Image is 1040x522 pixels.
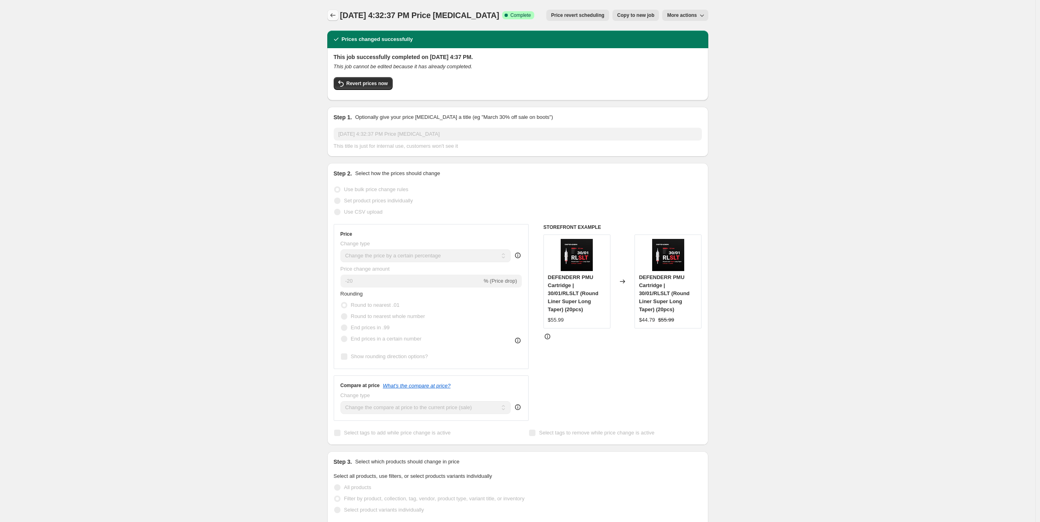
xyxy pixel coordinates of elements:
[351,302,399,308] span: Round to nearest .01
[546,10,609,21] button: Price revert scheduling
[617,12,655,18] span: Copy to new job
[341,382,380,389] h3: Compare at price
[344,495,525,502] span: Filter by product, collection, tag, vendor, product type, variant title, or inventory
[341,275,482,288] input: -15
[551,12,604,18] span: Price revert scheduling
[662,10,708,21] button: More actions
[341,291,363,297] span: Rounding
[341,231,352,237] h3: Price
[548,316,564,324] div: $55.99
[334,473,492,479] span: Select all products, use filters, or select products variants individually
[342,35,413,43] h2: Prices changed successfully
[514,403,522,411] div: help
[344,430,451,436] span: Select tags to add while price change is active
[561,239,593,271] img: defenderr-pmu-cartridge-30-01-round-liner-super-long-taper_ce1e7bb2-e965-4207-beaa-d1566dfb3c4e_8...
[351,353,428,359] span: Show rounding direction options?
[334,143,458,149] span: This title is just for internal use, customers won't see it
[340,11,499,20] span: [DATE] 4:32:37 PM Price [MEDICAL_DATA]
[639,274,689,312] span: DEFENDERR PMU Cartridge | 30/01/RLSLT (Round Liner Super Long Taper) (20pcs)
[383,383,451,389] button: What's the compare at price?
[543,224,702,230] h6: STOREFRONT EXAMPLE
[351,336,422,342] span: End prices in a certain number
[351,324,390,330] span: End prices in .99
[355,169,440,177] p: Select how the prices should change
[344,198,413,204] span: Set product prices individually
[344,209,383,215] span: Use CSV upload
[347,80,388,87] span: Revert prices now
[548,274,598,312] span: DEFENDERR PMU Cartridge | 30/01/RLSLT (Round Liner Super Long Taper) (20pcs)
[341,392,370,398] span: Change type
[334,77,393,90] button: Revert prices now
[334,458,352,466] h2: Step 3.
[667,12,697,18] span: More actions
[334,63,472,69] i: This job cannot be edited because it has already completed.
[341,266,390,272] span: Price change amount
[639,316,655,324] div: $44.79
[351,313,425,319] span: Round to nearest whole number
[334,169,352,177] h2: Step 2.
[344,484,371,490] span: All products
[355,113,553,121] p: Optionally give your price [MEDICAL_DATA] a title (eg "March 30% off sale on boots")
[484,278,517,284] span: % (Price drop)
[334,53,702,61] h2: This job successfully completed on [DATE] 4:37 PM.
[334,128,702,141] input: 30% off holiday sale
[652,239,684,271] img: defenderr-pmu-cartridge-30-01-round-liner-super-long-taper_ce1e7bb2-e965-4207-beaa-d1566dfb3c4e_8...
[658,316,674,324] strike: $55.99
[341,241,370,247] span: Change type
[510,12,531,18] span: Complete
[514,251,522,259] div: help
[334,113,352,121] h2: Step 1.
[612,10,659,21] button: Copy to new job
[327,10,339,21] button: Price change jobs
[355,458,459,466] p: Select which products should change in price
[344,186,408,192] span: Use bulk price change rules
[539,430,655,436] span: Select tags to remove while price change is active
[344,507,424,513] span: Select product variants individually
